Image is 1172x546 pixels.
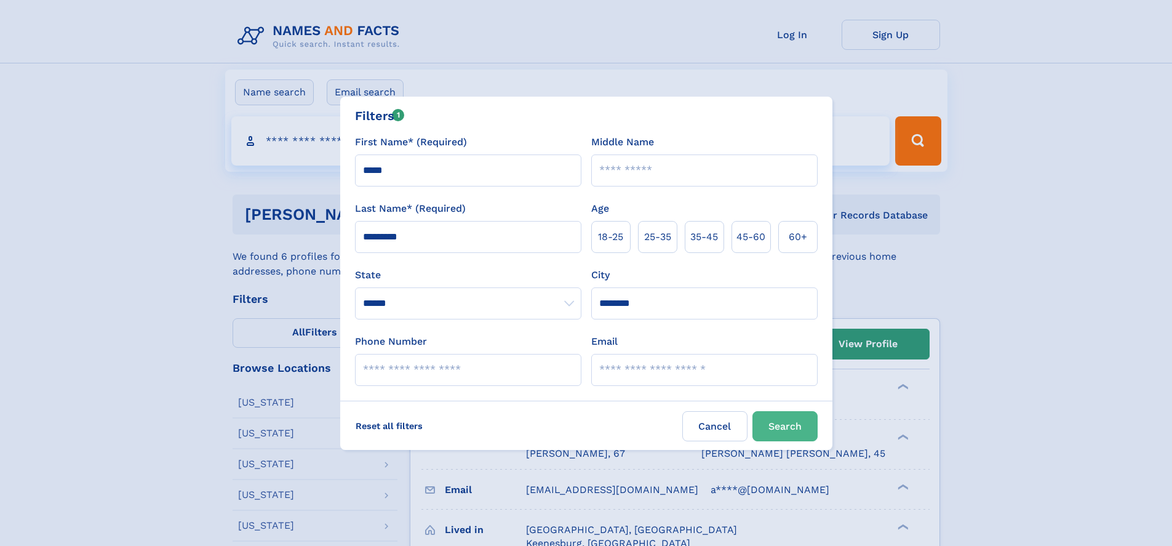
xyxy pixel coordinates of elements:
span: 60+ [789,230,807,244]
label: Middle Name [591,135,654,150]
label: Age [591,201,609,216]
label: Last Name* (Required) [355,201,466,216]
span: 25‑35 [644,230,671,244]
label: Cancel [682,411,747,441]
span: 35‑45 [690,230,718,244]
label: First Name* (Required) [355,135,467,150]
label: Reset all filters [348,411,431,441]
label: Email [591,334,618,349]
label: City [591,268,610,283]
label: Phone Number [355,334,427,349]
span: 18‑25 [598,230,623,244]
span: 45‑60 [736,230,765,244]
label: State [355,268,581,283]
button: Search [752,411,818,441]
div: Filters [355,106,405,125]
